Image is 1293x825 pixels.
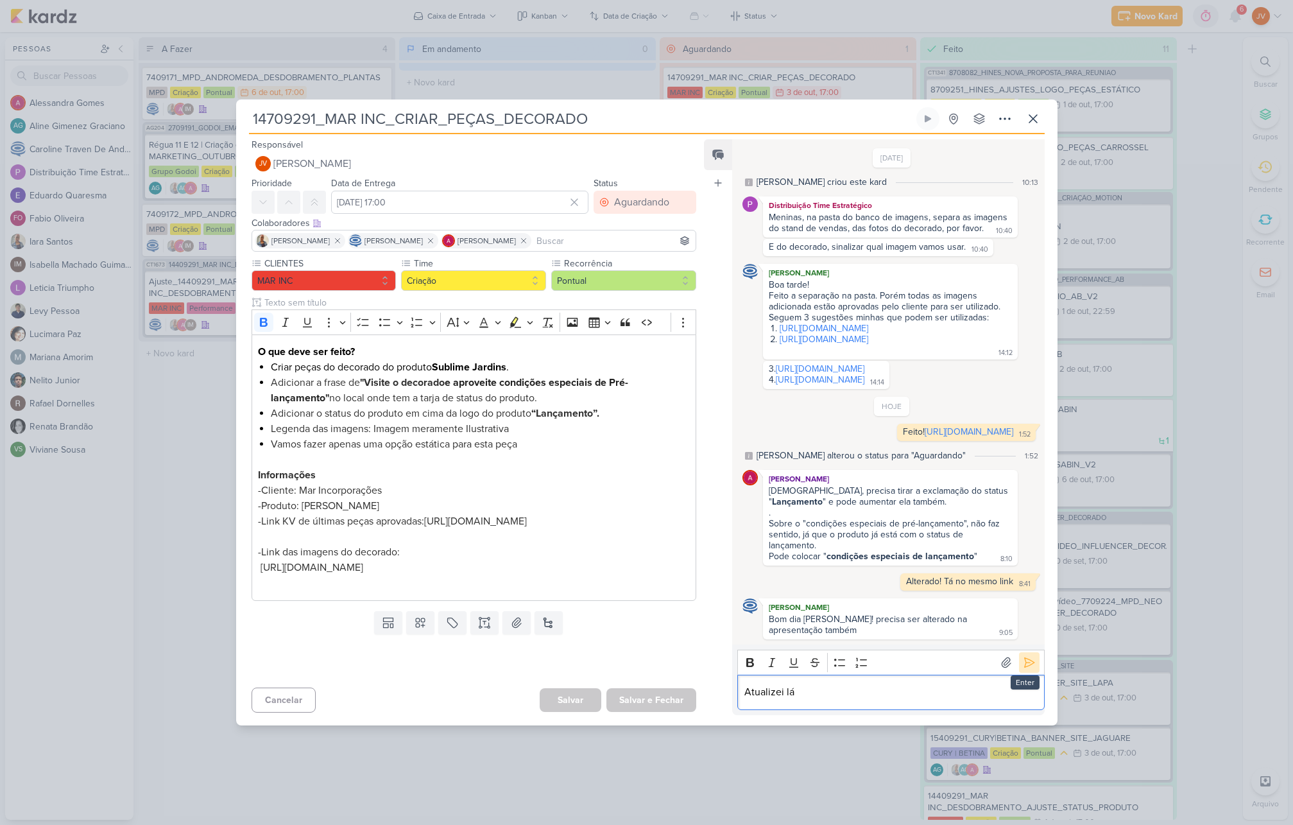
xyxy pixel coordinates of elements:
div: Boa tarde! [769,279,1011,290]
div: Meninas, na pasta do banco de imagens, separa as imagens do stand de vendas, das fotos do decorad... [769,212,1010,234]
span: no local onde tem a tarja de status do produto. [325,392,537,404]
strong: Lançamento [772,496,823,507]
a: [URL][DOMAIN_NAME] [776,374,864,385]
strong: Informações [258,469,316,482]
strong: condições especiais de lançamento [826,551,974,562]
div: Sobre o "condições especiais de pré-lançamento", não faz sentido, já que o produto já está com o ... [769,518,1011,551]
div: Enter [1011,675,1040,690]
div: Seguem 3 sugestões minhas que podem ser utilizadas: [769,312,1011,323]
div: Isabella criou este kard [757,175,887,189]
li: Criar peças do decorado do produto . [271,360,689,375]
div: [PERSON_NAME] [766,266,1015,279]
div: Editor toolbar [737,650,1044,675]
label: CLIENTES [263,257,397,270]
div: Alterado! Tá no mesmo link [906,576,1013,587]
div: 10:13 [1022,177,1038,188]
label: Responsável [252,139,303,150]
img: Alessandra Gomes [442,234,455,247]
input: Kard Sem Título [249,107,914,130]
strong: Sublime Jardins [432,361,506,374]
span: Adicionar a frase de [271,376,445,389]
div: Joney Viana [255,156,271,171]
input: Select a date [331,191,589,214]
a: [URL][DOMAIN_NAME] [776,363,864,374]
strong: "Visite o decorado [360,376,445,389]
div: Feito a separação na pasta. Porém todas as imagens adicionada estão aprovadas pelo cliente para s... [769,290,1011,312]
div: 4. [769,374,864,385]
span: [PERSON_NAME] [273,156,351,171]
span: [PERSON_NAME] [458,235,516,247]
div: 8:10 [1000,554,1013,564]
strong: “Lançamento”. [531,407,599,420]
div: 3. [769,363,884,374]
div: 1:52 [1019,430,1031,440]
img: Alessandra Gomes [742,470,758,485]
div: Editor toolbar [252,309,697,334]
button: Cancelar [252,688,316,713]
button: JV [PERSON_NAME] [252,152,697,175]
div: 14:12 [998,348,1013,358]
button: Pontual [551,270,696,291]
span: [PERSON_NAME] [271,235,330,247]
div: 14:14 [870,378,884,388]
label: Time [413,257,546,270]
button: Criação [401,270,546,291]
p: JV [259,161,267,168]
div: Aguardando [614,195,669,210]
img: Caroline Traven De Andrade [742,264,758,279]
span: Vamos fazer apenas uma opção estática para esta peça [271,438,517,451]
button: Aguardando [594,191,696,214]
a: [URL][DOMAIN_NAME] [424,515,527,528]
span: -Cliente: Mar Incorporações [258,484,382,497]
img: Caroline Traven De Andrade [742,598,758,614]
div: E do decorado, sinalizar qual imagem vamos usar. [769,241,966,252]
a: [URL][DOMAIN_NAME] [780,323,868,334]
div: Feito! [903,426,1013,437]
div: [DEMOGRAPHIC_DATA], precisa tirar a exclamação do status " " e pode aumentar ela também. [769,485,1011,507]
input: Buscar [534,233,694,248]
button: MAR INC [252,270,397,291]
span: -Link das imagens do decorado: [258,546,400,559]
div: Este log é visível à todos no kard [745,452,753,460]
span: -Produto: [PERSON_NAME] [258,499,379,512]
label: Status [594,178,618,189]
div: 8:41 [1019,579,1031,589]
a: [URL][DOMAIN_NAME] [780,334,868,345]
span: Legenda das imagens: Imagem meramente Ilustrativa [271,422,509,435]
strong: e aproveite condições especiais de Pré-lançamento [271,376,628,404]
label: Recorrência [563,257,696,270]
div: 9:05 [999,628,1013,638]
div: Bom dia [PERSON_NAME]! precisa ser alterado na apresentação também [769,614,970,636]
img: Caroline Traven De Andrade [349,234,362,247]
div: 10:40 [972,245,988,255]
div: 1:52 [1025,450,1038,462]
div: Colaboradores [252,216,697,230]
div: Ligar relógio [923,114,933,124]
label: Prioridade [252,178,292,189]
div: Distribuição Time Estratégico [766,199,1015,212]
div: [PERSON_NAME] [766,473,1015,485]
strong: " [325,392,329,404]
label: Data de Entrega [331,178,395,189]
a: [URL][DOMAIN_NAME] [925,426,1013,437]
input: Texto sem título [262,296,697,309]
img: Iara Santos [256,234,269,247]
strong: O que deve ser feito? [258,345,355,358]
p: Atualizei lá [744,684,1038,700]
div: Pode colocar " " [769,551,977,562]
div: . [769,507,1011,518]
div: [PERSON_NAME] [766,601,1015,614]
span: Adicionar o status do produto em cima da logo do produto [271,407,602,420]
img: Distribuição Time Estratégico [742,196,758,212]
span: [PERSON_NAME] [364,235,423,247]
div: Editor editing area: main [252,334,697,601]
div: 10:40 [996,226,1013,236]
div: Editor editing area: main [737,675,1044,710]
a: [URL][DOMAIN_NAME] [261,561,363,574]
div: Joney alterou o status para "Aguardando" [757,449,966,462]
span: -Link KV de últimas peças aprovadas: [258,515,424,528]
div: Este log é visível à todos no kard [745,178,753,186]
